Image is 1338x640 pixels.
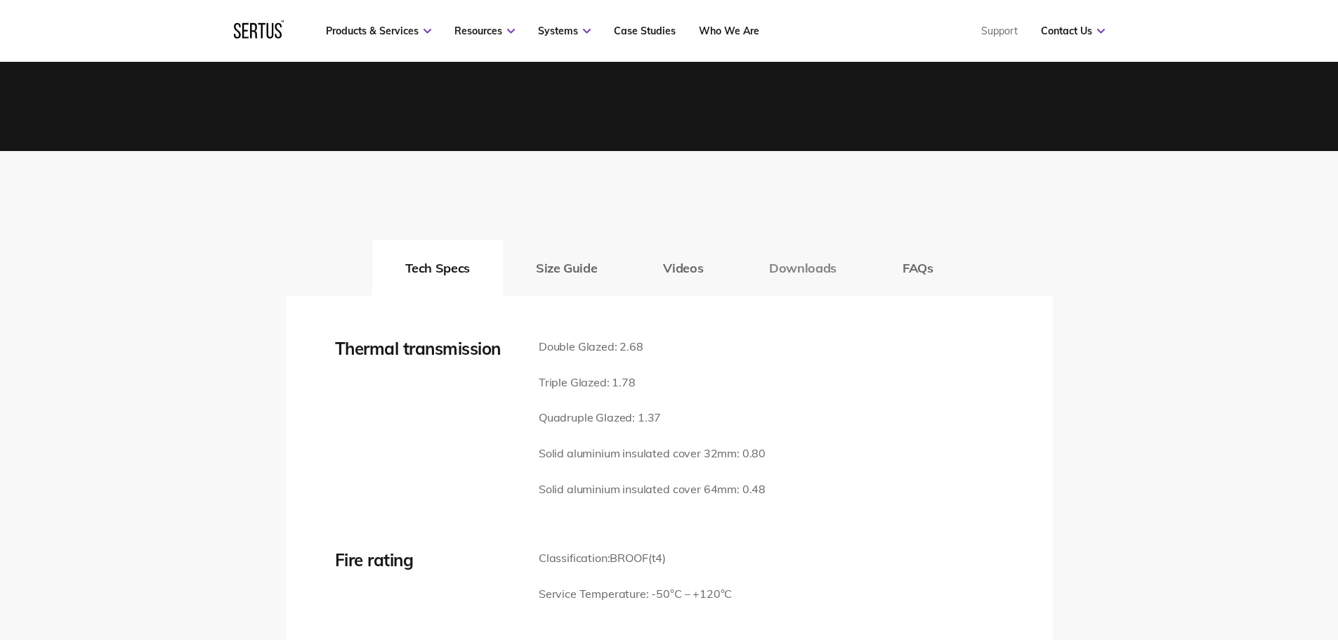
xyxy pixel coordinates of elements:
[736,240,870,296] button: Downloads
[870,240,966,296] button: FAQs
[610,551,617,565] span: B
[1085,477,1338,640] iframe: Chat Widget
[539,549,732,568] p: Classification:
[617,551,648,565] span: ROOF
[539,585,732,603] p: Service Temperature: -50°C – +120°C
[648,551,666,565] span: (t4)
[699,25,759,37] a: Who We Are
[539,481,766,499] p: Solid aluminium insulated cover 64mm: 0.48
[503,240,630,296] button: Size Guide
[630,240,736,296] button: Videos
[981,25,1018,37] a: Support
[539,409,766,427] p: Quadruple Glazed: 1.37
[454,25,515,37] a: Resources
[1041,25,1105,37] a: Contact Us
[539,445,766,463] p: Solid aluminium insulated cover 32mm: 0.80
[614,25,676,37] a: Case Studies
[539,338,766,356] p: Double Glazed: 2.68
[538,25,591,37] a: Systems
[539,374,766,392] p: Triple Glazed: 1.78
[335,549,518,570] div: Fire rating
[335,338,518,359] div: Thermal transmission
[326,25,431,37] a: Products & Services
